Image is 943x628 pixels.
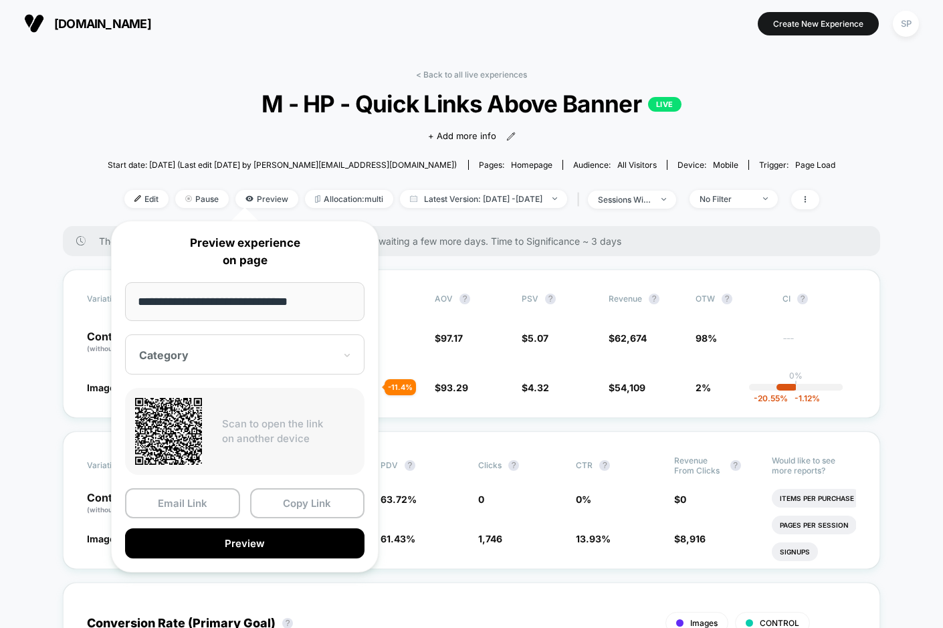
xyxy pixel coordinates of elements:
span: 5.07 [528,332,548,344]
span: There are still no statistically significant results. We recommend waiting a few more days . Time... [99,235,853,247]
span: Preview [235,190,298,208]
span: PSV [522,294,538,304]
span: CONTROL [760,618,799,628]
button: ? [722,294,732,304]
button: ? [599,460,610,471]
div: Trigger: [759,160,835,170]
span: 62,674 [615,332,647,344]
span: $ [674,494,686,505]
span: Variation [87,294,161,304]
button: ? [545,294,556,304]
span: 93.29 [441,382,468,393]
span: Device: [667,160,748,170]
span: OTW [696,294,769,304]
span: (without changes) [87,506,147,514]
button: [DOMAIN_NAME] [20,13,155,34]
span: Latest Version: [DATE] - [DATE] [400,190,567,208]
span: -20.55 % [754,393,788,403]
span: Revenue From Clicks [674,455,724,476]
button: ? [797,294,808,304]
span: CTR [576,460,593,470]
span: $ [522,382,549,393]
li: Items Per Purchase [772,489,862,508]
span: 2% [696,382,711,393]
div: Pages: [479,160,552,170]
button: ? [649,294,659,304]
button: ? [508,460,519,471]
img: edit [134,195,141,202]
span: Images [87,382,120,393]
span: 0 % [576,494,591,505]
img: rebalance [315,195,320,203]
span: Edit [124,190,169,208]
span: AOV [435,294,453,304]
span: 1,746 [478,533,502,544]
img: end [661,198,666,201]
span: M - HP - Quick Links Above Banner [144,90,799,118]
span: 0 [680,494,686,505]
span: 61.43 % [381,533,415,544]
div: SP [893,11,919,37]
img: end [185,195,192,202]
span: 97.17 [441,332,463,344]
div: sessions with impression [598,195,651,205]
span: 13.93 % [576,533,611,544]
span: Start date: [DATE] (Last edit [DATE] by [PERSON_NAME][EMAIL_ADDRESS][DOMAIN_NAME]) [108,160,457,170]
span: $ [435,382,468,393]
div: No Filter [700,194,753,204]
p: Preview experience on page [125,235,364,269]
span: mobile [713,160,738,170]
button: Preview [125,528,364,558]
span: Allocation: multi [305,190,393,208]
span: CI [782,294,856,304]
span: $ [522,332,548,344]
span: homepage [511,160,552,170]
button: ? [459,294,470,304]
span: -1.12 % [788,393,820,403]
span: $ [609,382,645,393]
span: 63.72 % [381,494,417,505]
p: Would like to see more reports? [772,455,856,476]
button: SP [889,10,923,37]
span: Clicks [478,460,502,470]
span: $ [435,332,463,344]
button: ? [405,460,415,471]
li: Signups [772,542,818,561]
p: Control [87,492,171,515]
img: end [763,197,768,200]
span: 8,916 [680,533,706,544]
p: Control [87,331,161,354]
span: | [574,190,588,209]
span: Variation [87,455,161,476]
span: 98% [696,332,717,344]
span: Pause [175,190,229,208]
span: $ [609,332,647,344]
span: Images [87,533,120,544]
p: 0% [789,371,803,381]
img: calendar [410,195,417,202]
img: end [552,197,557,200]
li: Pages Per Session [772,516,857,534]
div: - 11.4 % [385,379,416,395]
span: + Add more info [428,130,496,143]
a: < Back to all live experiences [416,70,527,80]
span: All Visitors [617,160,657,170]
span: Revenue [609,294,642,304]
p: | [795,381,797,391]
button: ? [730,460,741,471]
span: Images [690,618,718,628]
div: Audience: [573,160,657,170]
img: Visually logo [24,13,44,33]
span: [DOMAIN_NAME] [54,17,151,31]
button: Create New Experience [758,12,879,35]
span: 4.32 [528,382,549,393]
p: LIVE [648,97,682,112]
button: Copy Link [250,488,365,518]
span: 54,109 [615,382,645,393]
span: (without changes) [87,344,147,352]
span: $ [674,533,706,544]
span: Page Load [795,160,835,170]
span: 0 [478,494,484,505]
p: Scan to open the link on another device [222,417,354,447]
span: --- [782,334,856,354]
